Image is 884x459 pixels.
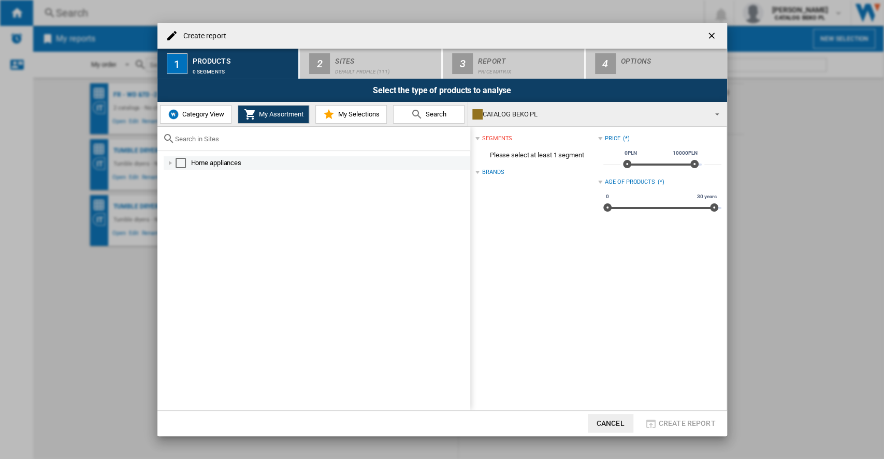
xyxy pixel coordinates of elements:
button: Create report [642,414,719,433]
input: Search in Sites [175,135,465,143]
div: Price [605,135,620,143]
button: 1 Products 0 segments [157,49,300,79]
div: segments [482,135,512,143]
ng-md-icon: getI18NText('BUTTONS.CLOSE_DIALOG') [706,31,719,43]
div: Sites [335,53,437,64]
button: 3 Report Price Matrix [443,49,585,79]
div: Home appliances [191,158,469,168]
div: 2 [309,53,330,74]
span: Category View [180,110,224,118]
div: Brands [482,168,504,176]
span: My Assortment [256,110,303,118]
div: 3 [452,53,473,74]
span: My Selections [335,110,379,118]
span: 10000PLN [671,149,699,157]
span: Create report [659,419,716,427]
h4: Create report [178,31,226,41]
span: Please select at least 1 segment [475,145,598,165]
button: My Selections [315,105,387,124]
div: Options [621,53,723,64]
div: Report [478,53,580,64]
button: Search [393,105,465,124]
img: wiser-icon-blue.png [167,108,180,121]
div: 1 [167,53,187,74]
span: Search [423,110,446,118]
div: Default profile (111) [335,64,437,75]
button: getI18NText('BUTTONS.CLOSE_DIALOG') [702,25,723,46]
button: My Assortment [238,105,309,124]
button: Cancel [588,414,633,433]
div: CATALOG BEKO PL [472,107,706,122]
md-checkbox: Select [176,158,191,168]
span: 0 [604,193,611,201]
button: 2 Sites Default profile (111) [300,49,442,79]
div: 0 segments [193,64,295,75]
span: 0PLN [623,149,639,157]
div: Products [193,53,295,64]
div: Select the type of products to analyse [157,79,727,102]
button: Category View [160,105,231,124]
span: 30 years [695,193,718,201]
button: 4 Options [586,49,727,79]
div: Age of products [605,178,655,186]
div: Price Matrix [478,64,580,75]
div: 4 [595,53,616,74]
